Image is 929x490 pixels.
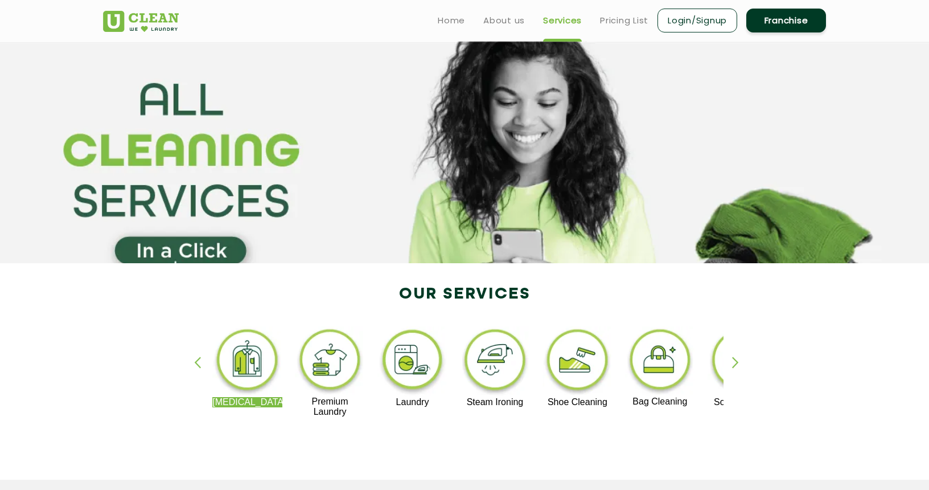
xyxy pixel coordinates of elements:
[708,326,778,397] img: sofa_cleaning_11zon.webp
[625,326,695,397] img: bag_cleaning_11zon.webp
[438,14,465,27] a: Home
[212,326,282,397] img: dry_cleaning_11zon.webp
[212,397,282,407] p: [MEDICAL_DATA]
[295,397,365,417] p: Premium Laundry
[625,397,695,407] p: Bag Cleaning
[708,397,778,407] p: Sofa Cleaning
[460,326,530,397] img: steam_ironing_11zon.webp
[295,326,365,397] img: premium_laundry_cleaning_11zon.webp
[377,326,447,397] img: laundry_cleaning_11zon.webp
[542,397,613,407] p: Shoe Cleaning
[542,326,613,397] img: shoe_cleaning_11zon.webp
[746,9,826,32] a: Franchise
[460,397,530,407] p: Steam Ironing
[483,14,525,27] a: About us
[657,9,737,32] a: Login/Signup
[543,14,582,27] a: Services
[600,14,648,27] a: Pricing List
[103,11,179,32] img: UClean Laundry and Dry Cleaning
[377,397,447,407] p: Laundry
